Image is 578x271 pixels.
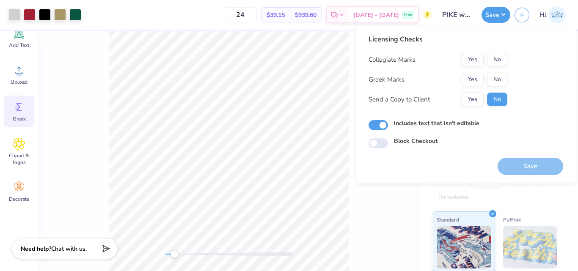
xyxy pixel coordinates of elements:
button: No [487,73,507,86]
strong: Need help? [21,245,51,253]
div: Collegiate Marks [369,55,416,65]
button: Yes [462,73,484,86]
button: No [487,53,507,66]
button: Yes [462,93,484,106]
label: Includes text that isn't editable [394,119,479,128]
span: HJ [539,10,547,20]
span: Chat with us. [51,245,87,253]
span: Add Text [9,42,29,49]
a: HJ [536,6,570,23]
button: No [487,93,507,106]
div: Greek Marks [369,75,405,85]
span: Standard [437,215,459,224]
span: Clipart & logos [5,152,33,166]
input: Untitled Design [436,6,477,23]
div: Accessibility label [170,250,179,258]
span: $39.15 [267,11,285,19]
span: Puff Ink [503,215,521,224]
span: $939.60 [295,11,317,19]
img: Standard [437,226,491,268]
button: Save [482,7,510,23]
div: Rhinestones [433,191,474,204]
span: Upload [11,79,28,85]
span: Greek [13,115,26,122]
input: – – [224,7,257,22]
div: Licensing Checks [369,34,507,44]
img: Puff Ink [503,226,558,268]
div: Send a Copy to Client [369,95,430,104]
button: Yes [462,53,484,66]
span: Decorate [9,196,29,203]
span: [DATE] - [DATE] [353,11,399,19]
img: Hughe Josh Cabanete [549,6,566,23]
span: Free [404,12,412,18]
label: Block Checkout [394,137,438,145]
